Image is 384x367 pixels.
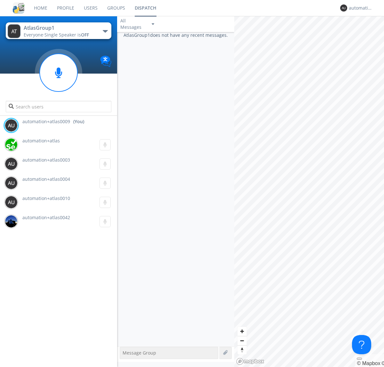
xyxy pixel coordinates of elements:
[117,32,234,347] div: AtlasGroup1 does not have any recent messages.
[22,157,70,163] span: automation+atlas0003
[340,4,347,12] img: 373638.png
[5,138,18,151] img: d2d01cd9b4174d08988066c6d424eccd
[13,2,24,14] img: cddb5a64eb264b2086981ab96f4c1ba7
[6,22,111,39] button: AtlasGroup1Everyone·Single Speaker isOFF
[237,336,247,345] button: Zoom out
[357,358,362,360] button: Toggle attribution
[349,5,373,11] div: automation+atlas0009
[236,358,264,365] a: Mapbox logo
[22,118,70,125] span: automation+atlas0009
[24,32,96,38] div: Everyone ·
[81,32,89,38] span: OFF
[357,361,380,366] a: Mapbox
[22,195,70,201] span: automation+atlas0010
[22,138,60,144] span: automation+atlas
[5,119,18,132] img: 373638.png
[6,101,111,112] input: Search users
[237,327,247,336] button: Zoom in
[44,32,89,38] span: Single Speaker is
[22,214,70,220] span: automation+atlas0042
[237,345,247,355] button: Reset bearing to north
[120,18,146,30] div: All Messages
[152,23,154,25] img: caret-down-sm.svg
[5,196,18,209] img: 373638.png
[22,176,70,182] span: automation+atlas0004
[5,177,18,189] img: 373638.png
[5,215,18,228] img: 83f8f150a1584157addb79e4ad2db4f0
[8,24,20,38] img: 373638.png
[352,335,371,354] iframe: Toggle Customer Support
[73,118,84,125] div: (You)
[24,24,96,32] div: AtlasGroup1
[100,56,111,67] img: Translation enabled
[5,157,18,170] img: 373638.png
